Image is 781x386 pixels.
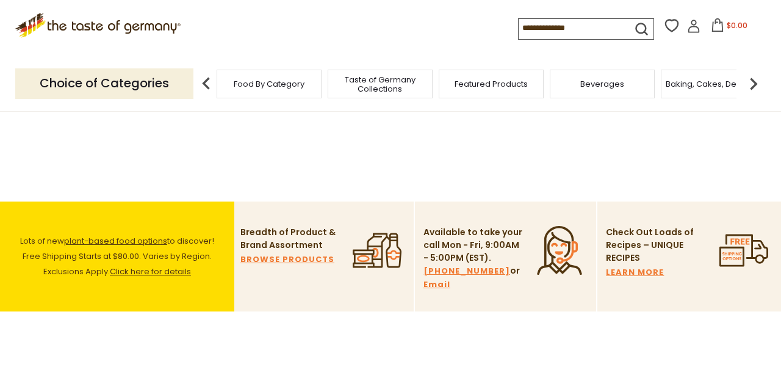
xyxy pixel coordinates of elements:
[423,226,524,291] p: Available to take your call Mon - Fri, 9:00AM - 5:00PM (EST). or
[20,235,214,277] span: Lots of new to discover! Free Shipping Starts at $80.00. Varies by Region. Exclusions Apply.
[110,266,191,277] a: Click here for details
[423,264,510,278] a: [PHONE_NUMBER]
[15,68,193,98] p: Choice of Categories
[741,71,766,96] img: next arrow
[606,226,694,264] p: Check Out Loads of Recipes – UNIQUE RECIPES
[240,253,334,266] a: BROWSE PRODUCTS
[606,266,664,279] a: LEARN MORE
[580,79,624,89] a: Beverages
[234,79,304,89] a: Food By Category
[455,79,528,89] a: Featured Products
[64,235,167,247] a: plant-based food options
[194,71,218,96] img: previous arrow
[331,75,429,93] a: Taste of Germany Collections
[423,278,450,291] a: Email
[727,20,747,31] span: $0.00
[240,226,341,252] p: Breadth of Product & Brand Assortment
[703,18,755,37] button: $0.00
[666,79,760,89] a: Baking, Cakes, Desserts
